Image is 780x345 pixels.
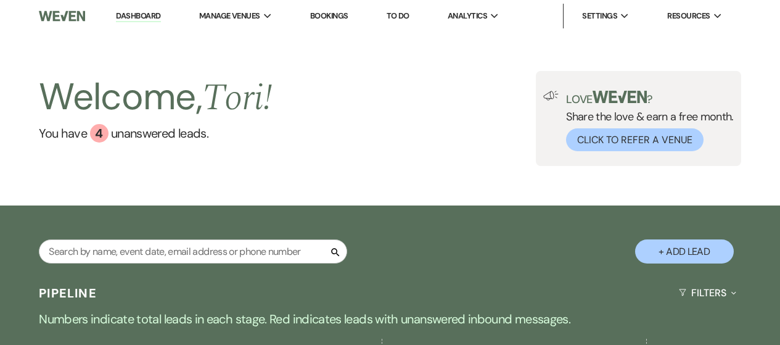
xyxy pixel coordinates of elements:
[39,3,84,29] img: Weven Logo
[635,239,734,264] button: + Add Lead
[116,10,160,22] a: Dashboard
[202,70,272,127] span: Tori !
[566,91,734,105] p: Love ?
[674,276,741,309] button: Filters
[543,91,559,101] img: loud-speaker-illustration.svg
[593,91,647,103] img: weven-logo-green.svg
[39,124,272,143] a: You have 4 unanswered leads.
[90,124,109,143] div: 4
[39,239,347,264] input: Search by name, event date, email address or phone number
[667,10,710,22] span: Resources
[387,10,409,21] a: To Do
[199,10,260,22] span: Manage Venues
[582,10,617,22] span: Settings
[559,91,734,151] div: Share the love & earn a free month.
[448,10,487,22] span: Analytics
[39,71,272,124] h2: Welcome,
[39,285,97,302] h3: Pipeline
[566,128,704,151] button: Click to Refer a Venue
[310,10,348,21] a: Bookings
